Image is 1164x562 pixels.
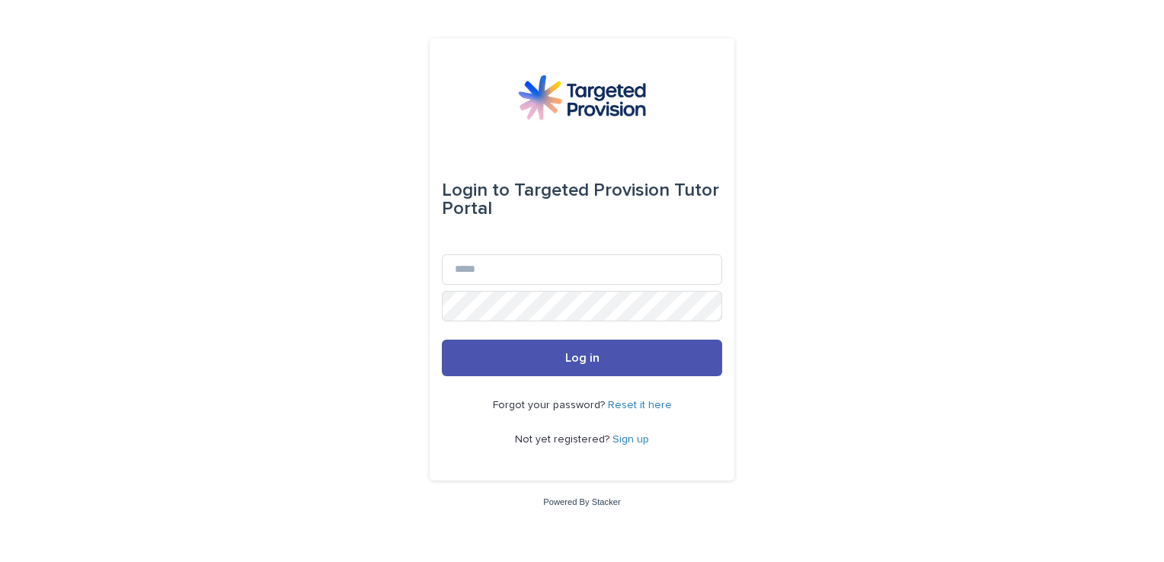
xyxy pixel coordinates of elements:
[515,434,612,445] span: Not yet registered?
[608,400,672,410] a: Reset it here
[442,169,722,230] div: Targeted Provision Tutor Portal
[543,497,620,506] a: Powered By Stacker
[442,181,510,200] span: Login to
[493,400,608,410] span: Forgot your password?
[442,340,722,376] button: Log in
[518,75,646,120] img: M5nRWzHhSzIhMunXDL62
[565,352,600,364] span: Log in
[612,434,649,445] a: Sign up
